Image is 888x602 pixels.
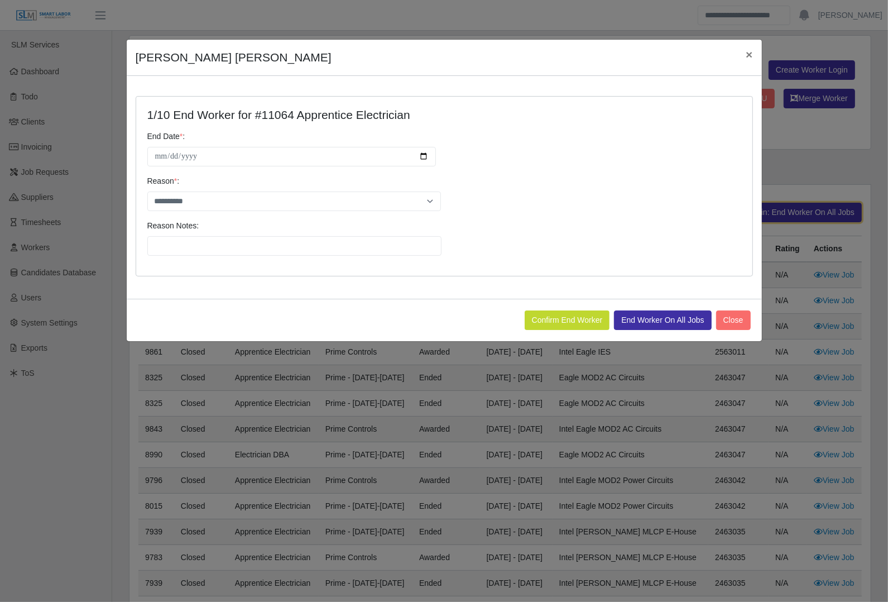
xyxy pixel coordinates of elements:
h4: 1/10 End Worker for #11064 Apprentice Electrician [147,108,589,122]
button: Confirm End Worker [525,310,610,330]
label: End Date : [147,131,185,142]
label: Reason : [147,175,180,187]
label: Reason Notes: [147,220,199,232]
button: End Worker On All Jobs [614,310,711,330]
h4: [PERSON_NAME] [PERSON_NAME] [136,49,332,66]
span: × [746,48,752,61]
button: Close [737,40,761,69]
button: Close [716,310,751,330]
